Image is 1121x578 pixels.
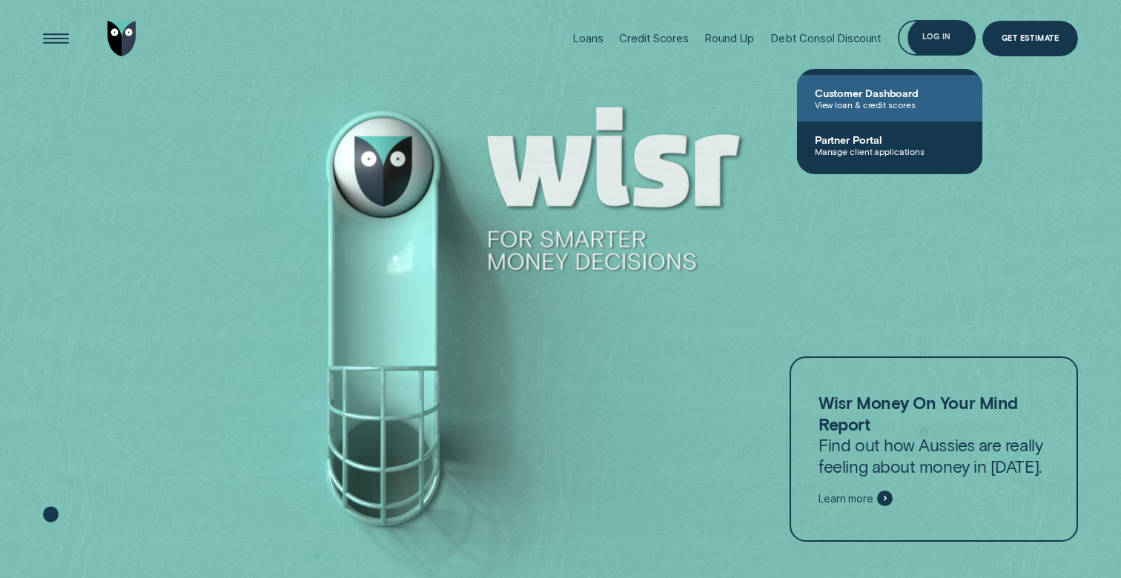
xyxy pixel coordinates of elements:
span: Learn more [819,492,873,505]
p: Find out how Aussies are really feeling about money in [DATE]. [819,392,1049,476]
img: Wisr [108,21,136,56]
a: Customer DashboardView loan & credit scores [797,75,982,122]
div: Loans [572,32,603,45]
span: Manage client applications [815,146,965,156]
a: Partner PortalManage client applications [797,122,982,168]
span: Customer Dashboard [815,87,965,99]
div: Log in [922,34,951,41]
div: Debt Consol Discount [770,32,882,45]
a: Wisr Money On Your Mind ReportFind out how Aussies are really feeling about money in [DATE].Learn... [790,356,1078,542]
span: View loan & credit scores [815,99,965,110]
button: Log in [898,20,976,55]
button: Open Menu [39,21,73,56]
span: Partner Portal [815,133,965,146]
strong: Wisr Money On Your Mind Report [819,392,1018,433]
a: Get Estimate [982,21,1079,56]
div: Credit Scores [619,32,688,45]
div: Round Up [704,32,754,45]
